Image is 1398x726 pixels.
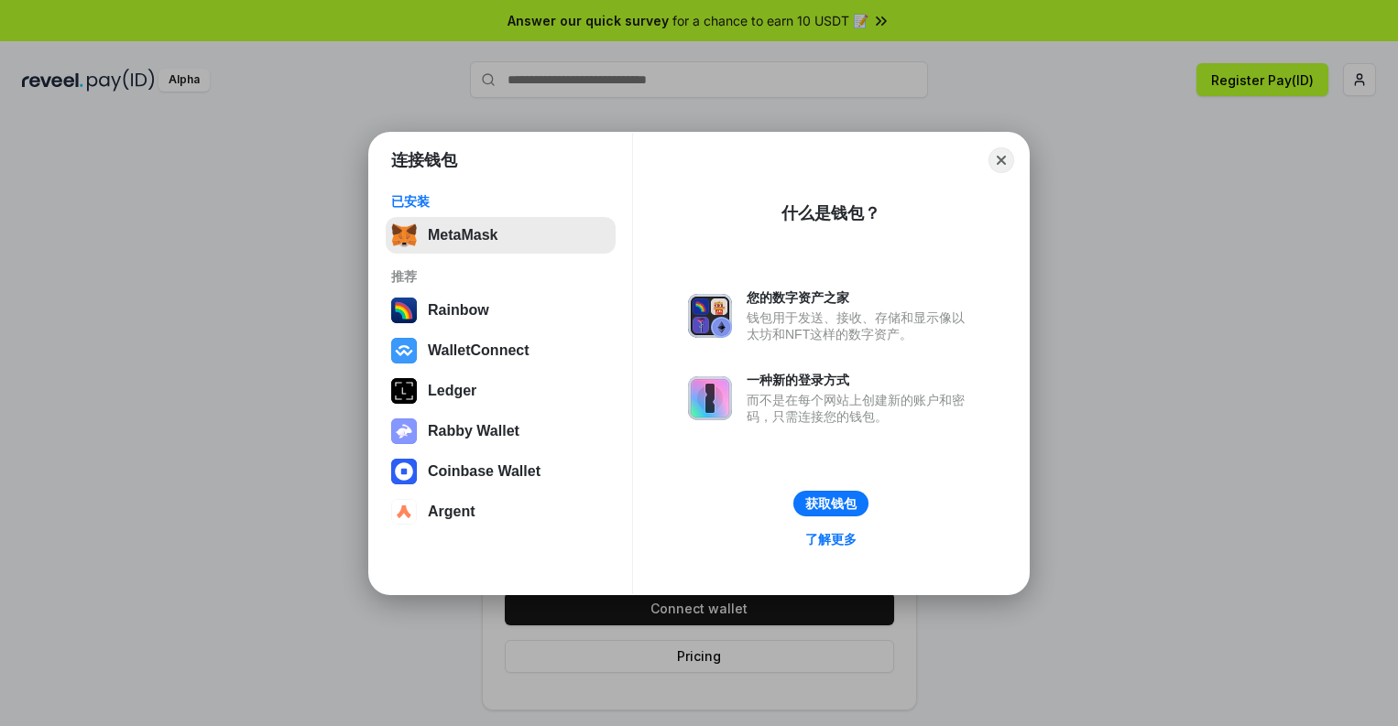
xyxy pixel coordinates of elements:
h1: 连接钱包 [391,149,457,171]
div: 获取钱包 [805,495,857,512]
img: svg+xml,%3Csvg%20width%3D%2228%22%20height%3D%2228%22%20viewBox%3D%220%200%2028%2028%22%20fill%3D... [391,499,417,525]
img: svg+xml,%3Csvg%20width%3D%2228%22%20height%3D%2228%22%20viewBox%3D%220%200%2028%2028%22%20fill%3D... [391,459,417,484]
div: Rabby Wallet [428,423,519,439]
img: svg+xml,%3Csvg%20xmlns%3D%22http%3A%2F%2Fwww.w3.org%2F2000%2Fsvg%22%20fill%3D%22none%22%20viewBox... [688,294,732,338]
div: 什么是钱包？ [781,202,880,224]
div: WalletConnect [428,342,530,359]
div: MetaMask [428,227,497,244]
button: Rainbow [386,292,616,329]
div: Argent [428,504,475,520]
button: 获取钱包 [793,491,868,516]
div: 钱包用于发送、接收、存储和显示像以太坊和NFT这样的数字资产。 [747,309,974,342]
div: 了解更多 [805,531,857,547]
img: svg+xml,%3Csvg%20width%3D%2228%22%20height%3D%2228%22%20viewBox%3D%220%200%2028%2028%22%20fill%3D... [391,338,417,363]
div: 您的数字资产之家 [747,289,974,306]
button: Coinbase Wallet [386,453,616,490]
div: 而不是在每个网站上创建新的账户和密码，只需连接您的钱包。 [747,392,974,425]
div: 已安装 [391,193,610,210]
button: MetaMask [386,217,616,254]
img: svg+xml,%3Csvg%20width%3D%22120%22%20height%3D%22120%22%20viewBox%3D%220%200%20120%20120%22%20fil... [391,298,417,323]
div: Rainbow [428,302,489,319]
div: Ledger [428,383,476,399]
img: svg+xml,%3Csvg%20fill%3D%22none%22%20height%3D%2233%22%20viewBox%3D%220%200%2035%2033%22%20width%... [391,222,417,248]
img: svg+xml,%3Csvg%20xmlns%3D%22http%3A%2F%2Fwww.w3.org%2F2000%2Fsvg%22%20fill%3D%22none%22%20viewBox... [391,418,417,444]
div: 一种新的登录方式 [747,372,974,388]
button: Ledger [386,373,616,409]
div: 推荐 [391,268,610,285]
img: svg+xml,%3Csvg%20xmlns%3D%22http%3A%2F%2Fwww.w3.org%2F2000%2Fsvg%22%20fill%3D%22none%22%20viewBox... [688,376,732,420]
div: Coinbase Wallet [428,463,541,480]
button: WalletConnect [386,332,616,369]
button: Argent [386,493,616,530]
img: svg+xml,%3Csvg%20xmlns%3D%22http%3A%2F%2Fwww.w3.org%2F2000%2Fsvg%22%20width%3D%2228%22%20height%3... [391,378,417,404]
button: Close [988,147,1014,173]
button: Rabby Wallet [386,413,616,450]
a: 了解更多 [794,527,868,551]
